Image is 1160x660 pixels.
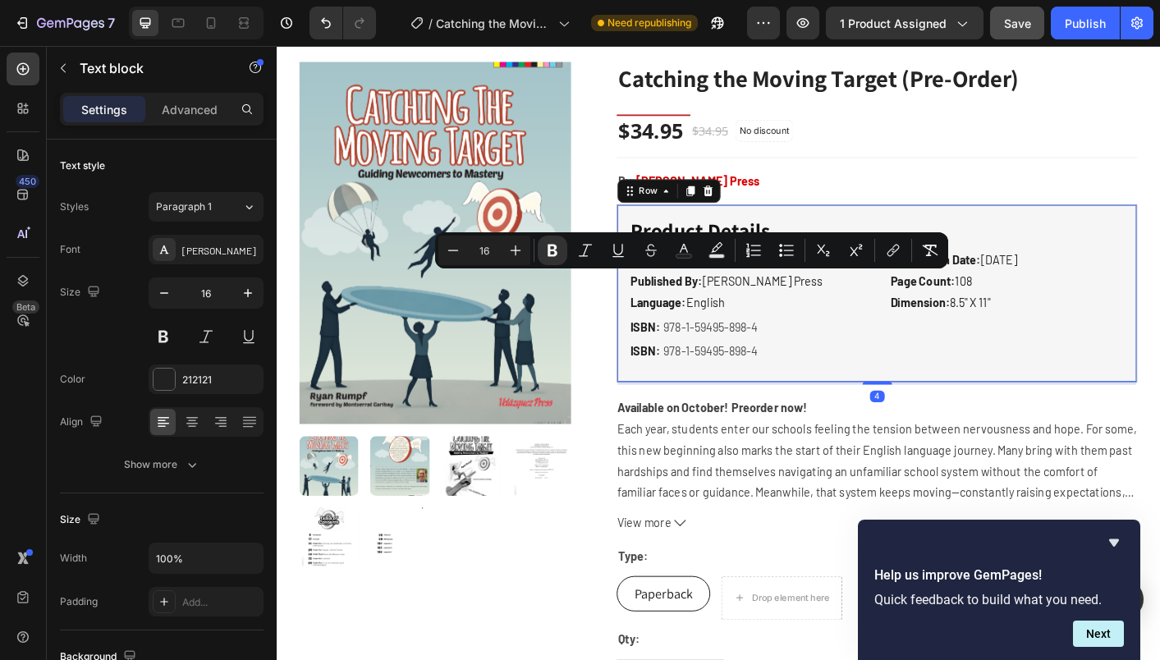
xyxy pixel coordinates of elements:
[381,142,401,158] strong: By:
[379,395,592,410] strong: Available on October! Preorder now!
[392,300,429,328] div: Rich Text Editor. Editing area: main
[60,372,85,387] div: Color
[685,254,757,270] strong: Page Count:
[12,300,39,314] div: Beta
[182,373,259,387] div: 212121
[60,594,98,609] div: Padding
[394,278,456,294] strong: Language:
[608,16,691,30] span: Need republishing
[685,231,786,246] strong: Publication Date:
[394,305,428,321] strong: ISBN:
[461,83,505,106] div: $34.95
[429,327,538,354] h2: 978-1-59495-898-4
[530,609,617,622] div: Drop element here
[399,598,464,624] div: Paperback
[7,7,122,39] button: 7
[60,199,89,214] div: Styles
[60,411,106,433] div: Align
[401,154,428,169] div: Row
[840,15,947,32] span: 1 product assigned
[379,591,484,630] button: Paperback
[435,232,948,268] div: Editor contextual toolbar
[60,509,103,531] div: Size
[1004,16,1031,30] span: Save
[394,332,428,347] strong: ISBN:
[394,231,428,246] strong: ISBN:
[108,13,115,33] p: 7
[662,384,678,397] div: 4
[379,520,960,543] button: View more
[990,7,1044,39] button: Save
[379,520,440,543] span: View more
[277,46,1160,660] iframe: To enrich screen reader interactions, please activate Accessibility in Grammarly extension settings
[381,561,414,576] strong: Type:
[516,87,571,102] p: No discount
[379,78,455,111] div: $34.95
[394,190,550,221] strong: Product Details
[429,15,433,32] span: /
[60,450,264,479] button: Show more
[826,7,983,39] button: 1 product assigned
[60,158,105,173] div: Text style
[182,243,259,258] div: [PERSON_NAME]
[685,227,945,298] p: [DATE] 108 8.5" X 11"
[874,533,1124,647] div: Help us improve GemPages!
[156,199,212,214] span: Paragraph 1
[394,227,654,251] p: 978-1-59495-898-4
[60,551,87,566] div: Width
[436,15,552,32] span: Catching the Moving Target - Product Page
[1065,15,1106,32] div: Publish
[874,566,1124,585] h2: Help us improve GemPages!
[392,226,656,300] div: Rich Text Editor. Editing area: main
[1104,533,1124,552] button: Hide survey
[60,242,80,257] div: Font
[874,592,1124,607] p: Quick feedback to build what you need.
[379,18,960,56] h1: Catching the Moving Target (Pre-Order)
[80,58,219,78] p: Text block
[394,251,654,299] p: [PERSON_NAME] Press English
[429,300,538,328] h2: 978-1-59495-898-4
[16,175,39,188] div: 450
[124,456,200,473] div: Show more
[149,543,263,573] input: Auto
[394,254,475,270] strong: Published By:
[182,595,259,610] div: Add...
[81,101,127,118] p: Settings
[162,101,218,118] p: Advanced
[401,142,539,158] strong: [PERSON_NAME] Press
[685,278,751,294] strong: Dimension:
[60,282,103,304] div: Size
[149,192,264,222] button: Paragraph 1
[379,415,960,510] div: Each year, students enter our schools feeling the tension between nervousness and hope. For some,...
[309,7,376,39] div: Undo/Redo
[1073,621,1124,647] button: Next question
[1051,7,1120,39] button: Publish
